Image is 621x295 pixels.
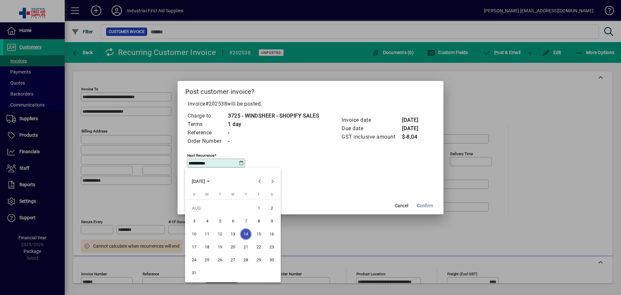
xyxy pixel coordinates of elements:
button: Tue Aug 05 2025 [213,215,226,228]
span: 7 [240,215,252,227]
span: 4 [201,215,213,227]
button: Sun Aug 03 2025 [188,215,201,228]
span: S [271,192,273,197]
span: T [245,192,247,197]
button: Fri Aug 29 2025 [252,254,265,267]
button: Tue Aug 12 2025 [213,228,226,241]
button: Next month [266,175,279,188]
button: Thu Aug 14 2025 [239,228,252,241]
button: Previous month [253,175,266,188]
button: Fri Aug 22 2025 [252,241,265,254]
button: Fri Aug 15 2025 [252,228,265,241]
button: Sat Aug 02 2025 [265,202,278,215]
span: S [193,192,195,197]
button: Tue Aug 26 2025 [213,254,226,267]
button: Sat Aug 16 2025 [265,228,278,241]
span: W [231,192,234,197]
button: Mon Aug 04 2025 [201,215,213,228]
span: 11 [201,228,213,240]
button: Tue Aug 19 2025 [213,241,226,254]
button: Wed Aug 20 2025 [226,241,239,254]
button: Sat Aug 30 2025 [265,254,278,267]
span: 15 [253,228,265,240]
button: Choose month and year [189,176,212,187]
button: Thu Aug 28 2025 [239,254,252,267]
button: Mon Aug 25 2025 [201,254,213,267]
span: 19 [214,241,226,253]
button: Fri Aug 08 2025 [252,215,265,228]
span: 13 [227,228,239,240]
button: Wed Aug 06 2025 [226,215,239,228]
button: Wed Aug 27 2025 [226,254,239,267]
span: 10 [188,228,200,240]
span: T [219,192,221,197]
span: 24 [188,254,200,266]
span: 23 [266,241,278,253]
span: 31 [188,267,200,279]
span: F [258,192,260,197]
button: Mon Aug 11 2025 [201,228,213,241]
span: 30 [266,254,278,266]
span: 16 [266,228,278,240]
span: 14 [240,228,252,240]
button: Sat Aug 23 2025 [265,241,278,254]
span: 26 [214,254,226,266]
button: Fri Aug 01 2025 [252,202,265,215]
span: 8 [253,215,265,227]
button: Thu Aug 21 2025 [239,241,252,254]
span: 29 [253,254,265,266]
span: [DATE] [192,179,205,184]
button: Sat Aug 09 2025 [265,215,278,228]
span: 6 [227,215,239,227]
span: 27 [227,254,239,266]
span: 17 [188,241,200,253]
button: Sun Aug 17 2025 [188,241,201,254]
span: 2 [266,202,278,214]
span: 5 [214,215,226,227]
span: 21 [240,241,252,253]
span: 18 [201,241,213,253]
span: 20 [227,241,239,253]
button: Sun Aug 31 2025 [188,267,201,279]
button: Wed Aug 13 2025 [226,228,239,241]
span: 22 [253,241,265,253]
button: Mon Aug 18 2025 [201,241,213,254]
td: AUG [188,202,252,215]
span: 28 [240,254,252,266]
button: Thu Aug 07 2025 [239,215,252,228]
button: Sun Aug 10 2025 [188,228,201,241]
span: 25 [201,254,213,266]
button: Sun Aug 24 2025 [188,254,201,267]
span: 9 [266,215,278,227]
span: 3 [188,215,200,227]
span: M [205,192,209,197]
span: 1 [253,202,265,214]
span: 12 [214,228,226,240]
